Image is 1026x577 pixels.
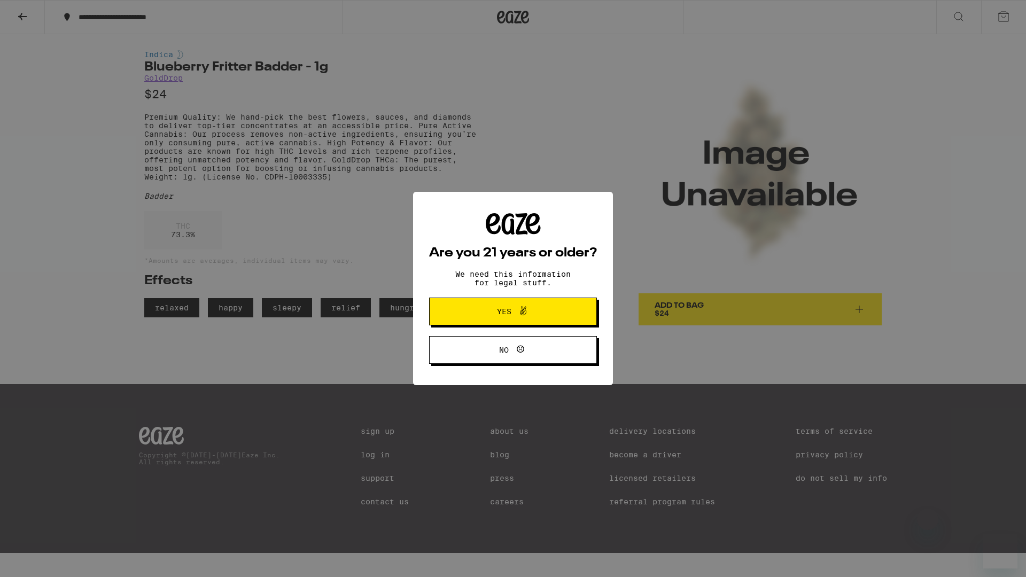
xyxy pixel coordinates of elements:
[446,270,580,287] p: We need this information for legal stuff.
[983,534,1017,568] iframe: Button to launch messaging window
[429,336,597,364] button: No
[497,308,511,315] span: Yes
[429,247,597,260] h2: Are you 21 years or older?
[429,298,597,325] button: Yes
[499,346,509,354] span: No
[917,509,938,530] iframe: Close message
